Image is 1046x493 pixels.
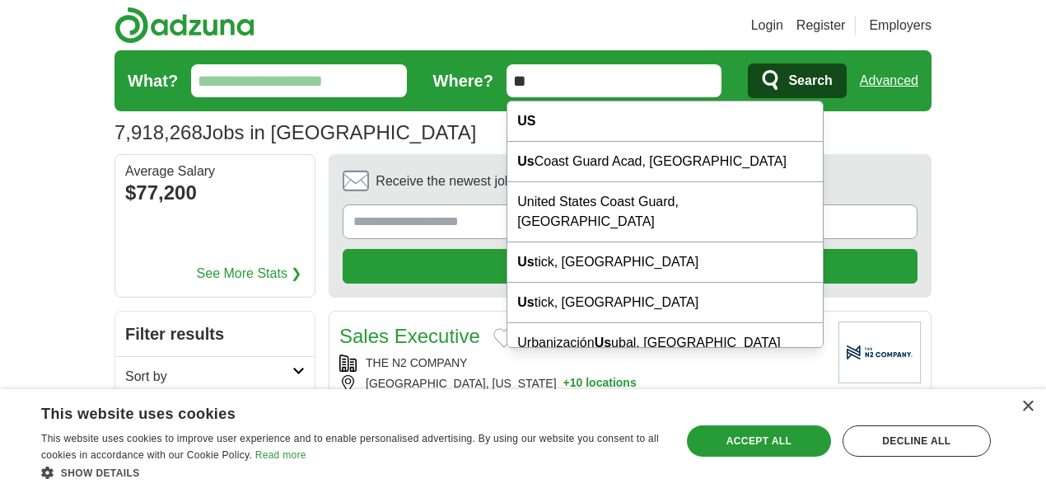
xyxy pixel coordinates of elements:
[128,68,178,93] label: What?
[115,356,315,397] a: Sort by
[563,375,637,392] button: +10 locations
[517,295,534,309] strong: Us
[125,178,305,208] div: $77,200
[788,64,832,97] span: Search
[517,114,535,128] strong: US
[61,467,140,479] span: Show details
[376,171,657,191] span: Receive the newest jobs for this search :
[517,154,534,168] strong: Us
[563,375,570,392] span: +
[114,121,476,143] h1: Jobs in [GEOGRAPHIC_DATA]
[751,16,783,35] a: Login
[125,367,292,387] h2: Sort by
[255,449,306,461] a: Read more, opens a new window
[41,399,621,424] div: This website uses cookies
[41,433,659,461] span: This website uses cookies to improve user experience and to enable personalised advertising. By u...
[860,64,918,97] a: Advanced
[125,165,305,178] div: Average Salary
[339,354,825,372] div: THE N2 COMPANY
[507,182,823,242] div: United States Coast Guard, [GEOGRAPHIC_DATA]
[507,142,823,182] div: Coast Guard Acad, [GEOGRAPHIC_DATA]
[595,336,611,350] strong: Us
[796,16,846,35] a: Register
[343,249,918,284] button: Create alert
[339,325,480,347] a: Sales Executive
[41,464,662,481] div: Show details
[339,375,825,392] div: [GEOGRAPHIC_DATA], [US_STATE]
[493,328,515,348] button: Add to favorite jobs
[507,283,823,323] div: tick, [GEOGRAPHIC_DATA]
[517,255,534,269] strong: Us
[433,68,493,93] label: Where?
[1021,401,1034,413] div: Close
[114,7,254,44] img: Adzuna logo
[869,16,932,35] a: Employers
[843,425,991,457] div: Decline all
[197,264,302,284] a: See More Stats ❯
[507,323,823,364] div: Urbanización ubal, [GEOGRAPHIC_DATA]
[507,242,823,283] div: tick, [GEOGRAPHIC_DATA]
[687,425,831,457] div: Accept all
[838,322,921,383] img: Company logo
[748,63,846,98] button: Search
[115,312,315,356] h2: Filter results
[114,118,203,148] span: 7,918,268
